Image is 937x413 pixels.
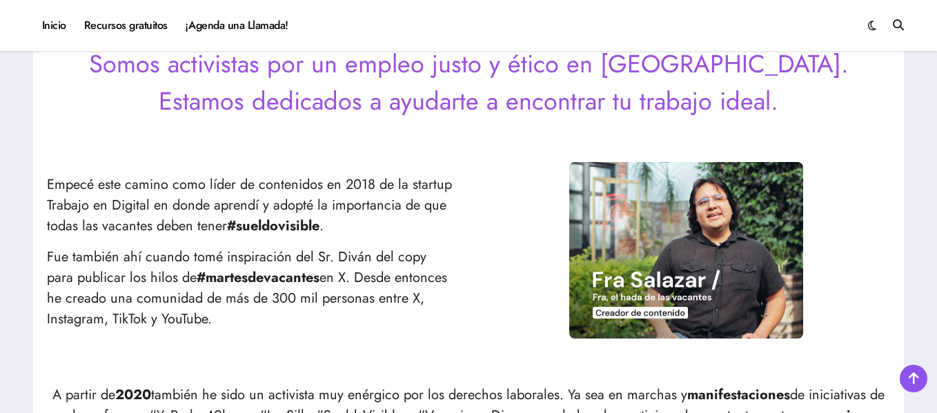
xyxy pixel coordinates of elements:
img: Fra siendo entrevistado en Change.org [569,162,803,339]
p: Empecé este camino como líder de contenidos en 2018 de la startup Trabajo en Digital en donde apr... [47,174,455,236]
strong: manifestaciones [687,385,790,405]
strong: #sueldovisible [227,216,319,236]
a: Recursos gratuitos [75,7,177,44]
a: Inicio [33,7,75,44]
p: Somos activistas por un empleo justo y ético en [GEOGRAPHIC_DATA]. Estamos dedicados a ayudarte a... [47,45,890,119]
strong: 2020 [115,385,151,405]
a: ¡Agenda una Llamada! [177,7,297,44]
p: Fue también ahí cuando tomé inspiración del Sr. Diván del copy para publicar los hilos de en X. D... [47,247,455,330]
strong: #martesdevacantes [197,268,319,288]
